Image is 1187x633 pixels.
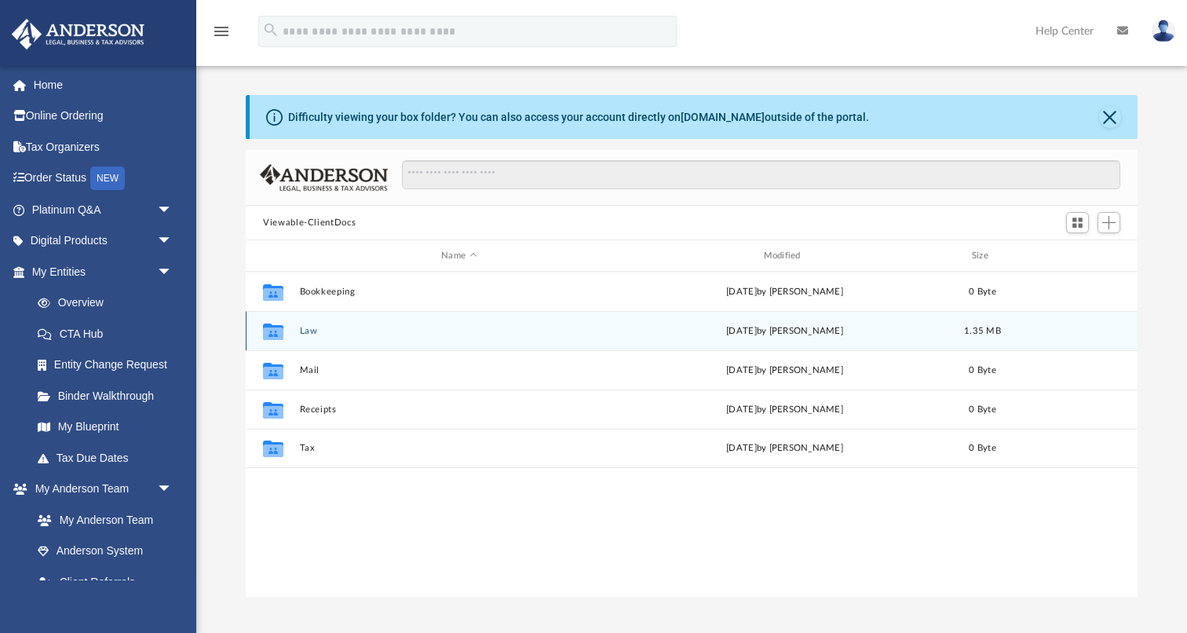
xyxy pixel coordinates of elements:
[1021,249,1130,263] div: id
[253,249,292,263] div: id
[246,272,1138,598] div: grid
[157,256,188,288] span: arrow_drop_down
[969,444,996,452] span: 0 Byte
[11,131,196,163] a: Tax Organizers
[11,194,196,225] a: Platinum Q&Aarrow_drop_down
[626,324,944,338] div: [DATE] by [PERSON_NAME]
[1099,106,1121,128] button: Close
[626,285,944,299] div: [DATE] by [PERSON_NAME]
[90,166,125,190] div: NEW
[263,216,356,230] button: Viewable-ClientDocs
[11,474,188,505] a: My Anderson Teamarrow_drop_down
[964,327,1001,335] span: 1.35 MB
[1066,212,1090,234] button: Switch to Grid View
[11,256,196,287] a: My Entitiesarrow_drop_down
[681,111,765,123] a: [DOMAIN_NAME]
[402,160,1120,190] input: Search files and folders
[300,326,619,336] button: Law
[300,365,619,375] button: Mail
[22,380,196,412] a: Binder Walkthrough
[300,404,619,415] button: Receipts
[157,225,188,258] span: arrow_drop_down
[22,318,196,349] a: CTA Hub
[1152,20,1175,42] img: User Pic
[300,443,619,453] button: Tax
[22,536,188,567] a: Anderson System
[626,403,944,417] div: [DATE] by [PERSON_NAME]
[11,69,196,101] a: Home
[951,249,1014,263] div: Size
[969,366,996,375] span: 0 Byte
[157,194,188,226] span: arrow_drop_down
[7,19,149,49] img: Anderson Advisors Platinum Portal
[22,442,196,474] a: Tax Due Dates
[300,287,619,297] button: Bookkeeping
[969,287,996,296] span: 0 Byte
[22,566,188,598] a: Client Referrals
[625,249,944,263] div: Modified
[11,163,196,195] a: Order StatusNEW
[11,225,196,257] a: Digital Productsarrow_drop_down
[22,349,196,381] a: Entity Change Request
[626,364,944,378] div: [DATE] by [PERSON_NAME]
[299,249,619,263] div: Name
[626,441,944,456] div: [DATE] by [PERSON_NAME]
[212,30,231,41] a: menu
[969,405,996,414] span: 0 Byte
[262,21,279,38] i: search
[288,109,869,126] div: Difficulty viewing your box folder? You can also access your account directly on outside of the p...
[22,287,196,319] a: Overview
[22,412,188,443] a: My Blueprint
[22,504,181,536] a: My Anderson Team
[212,22,231,41] i: menu
[1098,212,1121,234] button: Add
[157,474,188,506] span: arrow_drop_down
[11,101,196,132] a: Online Ordering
